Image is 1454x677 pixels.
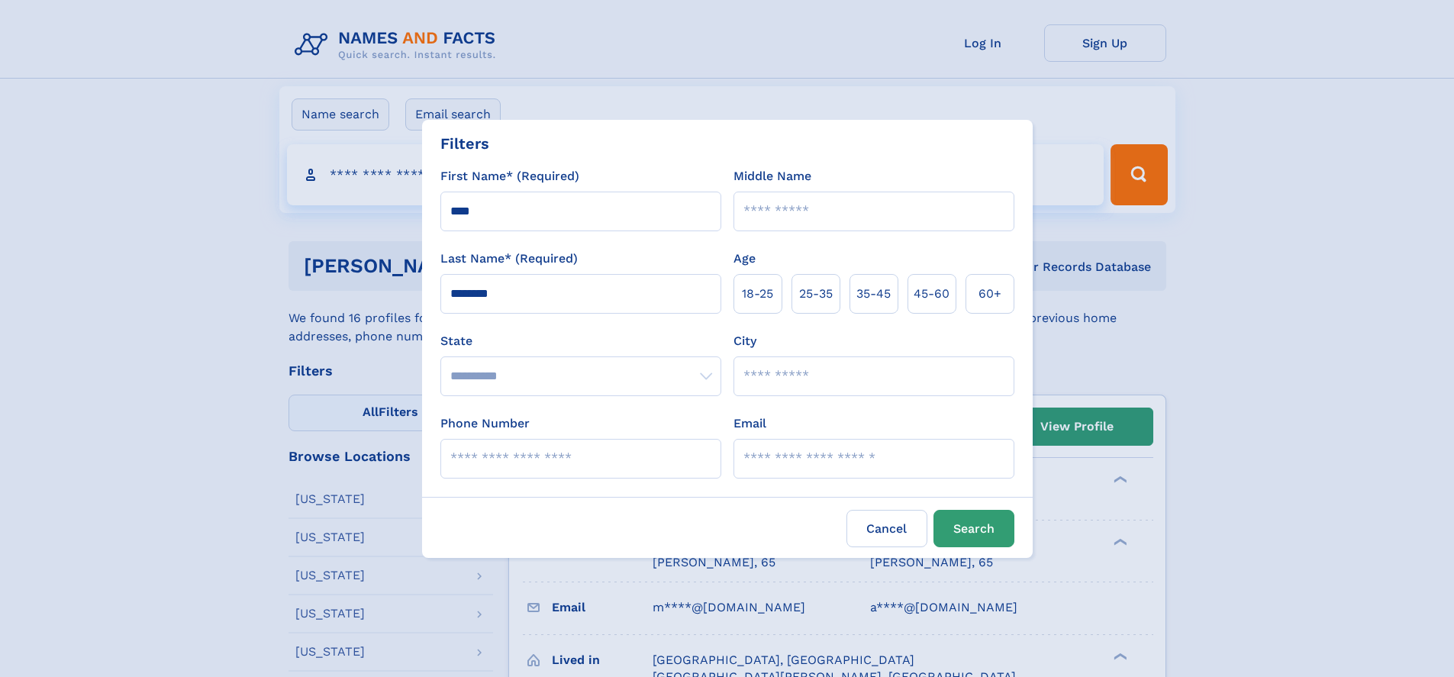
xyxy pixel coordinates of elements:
[856,285,891,303] span: 35‑45
[742,285,773,303] span: 18‑25
[933,510,1014,547] button: Search
[978,285,1001,303] span: 60+
[440,414,530,433] label: Phone Number
[733,250,756,268] label: Age
[733,332,756,350] label: City
[440,132,489,155] div: Filters
[914,285,949,303] span: 45‑60
[733,167,811,185] label: Middle Name
[846,510,927,547] label: Cancel
[733,414,766,433] label: Email
[440,167,579,185] label: First Name* (Required)
[440,332,721,350] label: State
[440,250,578,268] label: Last Name* (Required)
[799,285,833,303] span: 25‑35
